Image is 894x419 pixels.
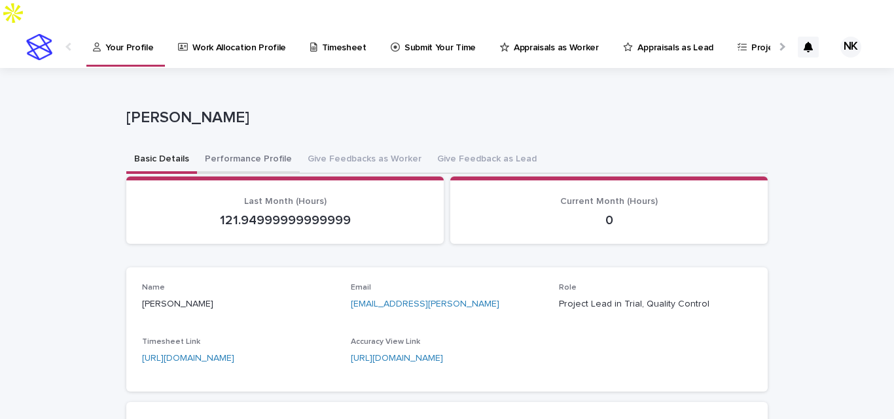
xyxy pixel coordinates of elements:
a: Timesheet [309,26,372,67]
a: Appraisals as Lead [622,26,719,67]
a: [URL][DOMAIN_NAME] [351,354,443,363]
img: stacker-logo-s-only.png [26,34,52,60]
p: Your Profile [105,26,153,54]
button: Performance Profile [197,146,300,174]
p: Appraisals as Worker [514,26,599,54]
span: Last Month (Hours) [244,197,327,206]
a: [URL][DOMAIN_NAME] [142,354,234,363]
span: Timesheet Link [142,338,200,346]
p: Submit Your Time [404,26,476,54]
p: Appraisals as Lead [637,26,713,54]
a: Your Profile [92,26,160,65]
div: NK [840,37,861,58]
span: Current Month (Hours) [560,197,658,206]
button: Give Feedbacks as Worker [300,146,429,174]
a: Submit Your Time [389,26,482,67]
a: Projects [736,26,792,67]
button: Basic Details [126,146,197,174]
span: Email [351,284,371,292]
span: Name [142,284,165,292]
p: Work Allocation Profile [192,26,286,54]
p: Project Lead in Trial, Quality Control [559,297,752,311]
span: Role [559,284,577,292]
p: 0 [466,212,752,228]
button: Give Feedback as Lead [429,146,545,174]
p: Timesheet [322,26,367,54]
a: Work Allocation Profile [177,26,293,67]
span: Accuracy View Link [351,338,420,346]
p: 121.94999999999999 [142,212,428,228]
p: [PERSON_NAME] [126,109,762,127]
p: Projects [751,26,786,54]
p: [PERSON_NAME] [142,297,335,311]
a: [EMAIL_ADDRESS][PERSON_NAME] [351,299,499,309]
a: Appraisals as Worker [499,26,605,67]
